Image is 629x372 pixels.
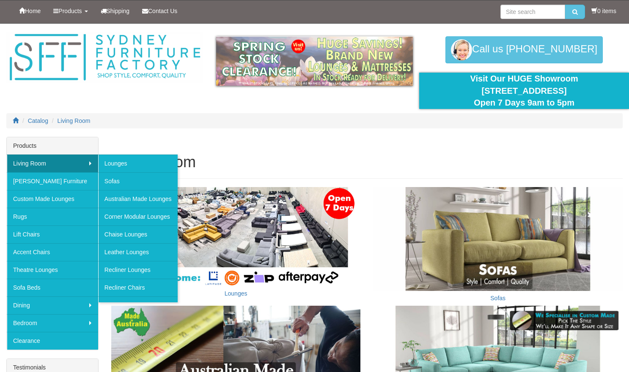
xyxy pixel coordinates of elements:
a: Leather Lounges [98,243,178,261]
a: Chaise Lounges [98,225,178,243]
a: Products [47,0,94,22]
a: Corner Modular Lounges [98,208,178,225]
a: Rugs [7,208,98,225]
a: [PERSON_NAME] Furniture [7,172,98,190]
a: Custom Made Lounges [7,190,98,208]
a: Sofas [98,172,178,190]
a: Australian Made Lounges [98,190,178,208]
a: Home [13,0,47,22]
a: Entertainment Units [98,296,178,314]
li: 0 items [591,7,616,15]
a: Bedroom [7,314,98,332]
div: Visit Our HUGE Showroom [STREET_ADDRESS] Open 7 Days 9am to 5pm [426,73,623,109]
img: Sydney Furniture Factory [6,32,203,83]
span: Shipping [107,8,130,14]
h1: Living Room [111,154,623,171]
input: Site search [500,5,565,19]
a: Lounges [225,290,247,297]
img: Lounges [111,187,361,286]
a: Recliner Lounges [98,261,178,279]
a: Theatre Lounges [7,261,98,279]
div: Products [7,137,98,155]
a: Lounges [98,155,178,172]
a: Sofas [490,295,505,301]
a: Lift Chairs [7,225,98,243]
img: Sofas [373,187,623,291]
a: Dining [7,296,98,314]
a: Catalog [28,117,48,124]
img: spring-sale.gif [216,36,413,86]
a: Clearance [7,332,98,350]
a: Living Room [58,117,91,124]
span: Contact Us [148,8,177,14]
a: Shipping [94,0,136,22]
span: Home [25,8,41,14]
a: Accent Chairs [7,243,98,261]
a: Sofa Beds [7,279,98,296]
a: Recliner Chairs [98,279,178,296]
a: Living Room [7,155,98,172]
a: Contact Us [136,0,184,22]
span: Products [58,8,82,14]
